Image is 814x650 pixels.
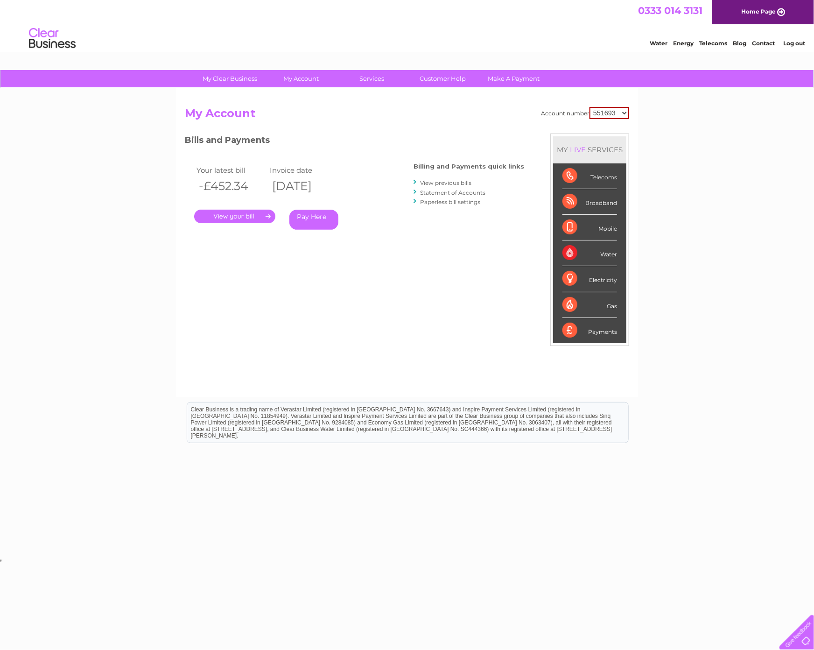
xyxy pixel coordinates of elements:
td: Your latest bill [194,164,268,177]
div: Account number [541,107,629,119]
a: My Account [263,70,340,87]
img: logo.png [28,24,76,53]
div: MY SERVICES [553,136,626,163]
a: . [194,210,275,223]
th: [DATE] [268,177,342,196]
div: Payments [562,318,617,343]
a: Energy [673,40,694,47]
td: Invoice date [268,164,342,177]
h2: My Account [185,107,629,125]
a: Contact [752,40,775,47]
a: Statement of Accounts [420,189,485,196]
a: Water [650,40,667,47]
a: My Clear Business [192,70,269,87]
div: LIVE [568,145,588,154]
a: Log out [783,40,805,47]
h4: Billing and Payments quick links [414,163,524,170]
div: Broadband [562,189,617,215]
a: Make A Payment [476,70,553,87]
div: Clear Business is a trading name of Verastar Limited (registered in [GEOGRAPHIC_DATA] No. 3667643... [187,5,628,45]
a: Blog [733,40,746,47]
div: Telecoms [562,163,617,189]
div: Mobile [562,215,617,240]
a: 0333 014 3131 [638,5,702,16]
a: Services [334,70,411,87]
h3: Bills and Payments [185,134,524,150]
a: Customer Help [405,70,482,87]
a: View previous bills [420,179,471,186]
a: Telecoms [699,40,727,47]
div: Gas [562,292,617,318]
th: -£452.34 [194,177,268,196]
a: Paperless bill settings [420,198,480,205]
div: Electricity [562,266,617,292]
a: Pay Here [289,210,338,230]
div: Water [562,240,617,266]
